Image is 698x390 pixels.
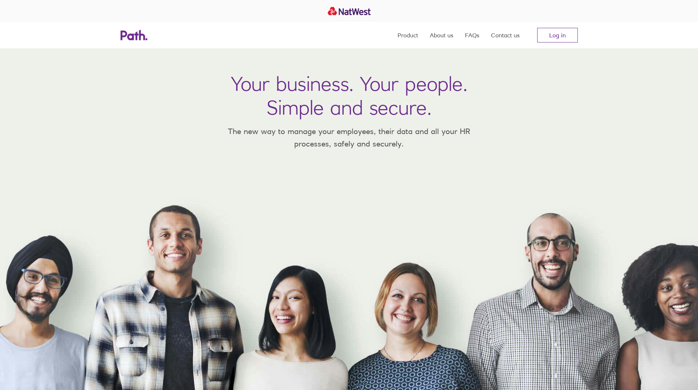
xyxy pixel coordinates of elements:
[398,22,418,48] a: Product
[491,22,520,48] a: Contact us
[537,28,578,42] a: Log in
[217,125,481,150] p: The new way to manage your employees, their data and all your HR processes, safely and securely.
[231,72,468,119] h1: Your business. Your people. Simple and secure.
[465,22,479,48] a: FAQs
[430,22,453,48] a: About us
